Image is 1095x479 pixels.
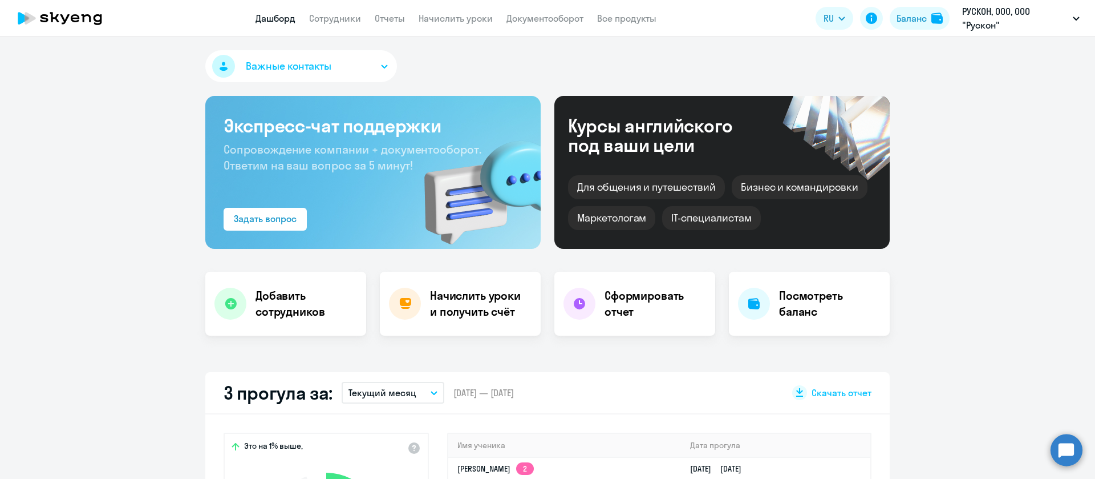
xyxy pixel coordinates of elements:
[342,382,444,404] button: Текущий месяц
[816,7,853,30] button: RU
[457,464,534,474] a: [PERSON_NAME]2
[962,5,1068,32] p: РУСКОН, ООО, ООО "Рускон"
[568,116,763,155] div: Курсы английского под ваши цели
[605,288,706,320] h4: Сформировать отчет
[375,13,405,24] a: Отчеты
[568,206,655,230] div: Маркетологам
[690,464,751,474] a: [DATE][DATE]
[224,208,307,231] button: Задать вопрос
[244,441,303,454] span: Это на 1% выше,
[506,13,583,24] a: Документооборот
[205,50,397,82] button: Важные контакты
[890,7,950,30] button: Балансbalance
[732,175,867,199] div: Бизнес и командировки
[453,387,514,399] span: [DATE] — [DATE]
[255,13,295,24] a: Дашборд
[224,142,481,172] span: Сопровождение компании + документооборот. Ответим на ваш вопрос за 5 минут!
[516,462,534,475] app-skyeng-badge: 2
[419,13,493,24] a: Начислить уроки
[662,206,760,230] div: IT-специалистам
[681,434,870,457] th: Дата прогула
[568,175,725,199] div: Для общения и путешествий
[255,288,357,320] h4: Добавить сотрудников
[931,13,943,24] img: balance
[348,386,416,400] p: Текущий месяц
[597,13,656,24] a: Все продукты
[224,114,522,137] h3: Экспресс-чат поддержки
[779,288,881,320] h4: Посмотреть баланс
[448,434,681,457] th: Имя ученика
[234,212,297,226] div: Задать вопрос
[309,13,361,24] a: Сотрудники
[824,11,834,25] span: RU
[430,288,529,320] h4: Начислить уроки и получить счёт
[897,11,927,25] div: Баланс
[408,120,541,249] img: bg-img
[812,387,871,399] span: Скачать отчет
[956,5,1085,32] button: РУСКОН, ООО, ООО "Рускон"
[246,59,331,74] span: Важные контакты
[224,381,332,404] h2: 3 прогула за:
